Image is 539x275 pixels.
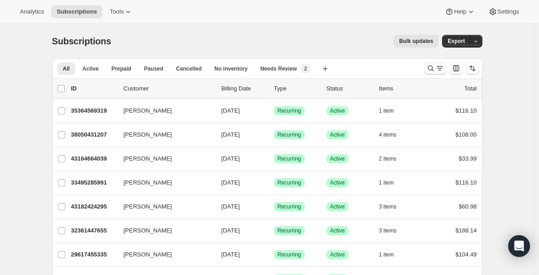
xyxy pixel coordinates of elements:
button: Customize table column order and visibility [450,62,462,75]
button: 3 items [379,200,407,213]
span: 2 items [379,155,397,162]
span: Export [448,38,465,45]
span: 1 item [379,251,394,258]
span: [DATE] [221,179,240,186]
span: Active [330,131,345,138]
button: [PERSON_NAME] [118,247,209,262]
button: 3 items [379,224,407,237]
span: Settings [497,8,519,15]
p: Billing Date [221,84,267,93]
button: [PERSON_NAME] [118,104,209,118]
div: 43182424295[PERSON_NAME][DATE]SuccessRecurringSuccessActive3 items$60.98 [71,200,477,213]
span: Needs Review [260,65,297,72]
span: $116.10 [456,179,477,186]
div: 35364569319[PERSON_NAME][DATE]SuccessRecurringSuccessActive1 item$116.10 [71,104,477,117]
span: Bulk updates [399,38,433,45]
span: Prepaid [111,65,131,72]
button: Search and filter results [424,62,446,75]
span: Active [330,179,345,186]
p: ID [71,84,116,93]
span: [DATE] [221,203,240,210]
span: [PERSON_NAME] [124,106,172,115]
span: 4 items [379,131,397,138]
div: Open Intercom Messenger [508,235,530,257]
span: No inventory [214,65,247,72]
span: [PERSON_NAME] [124,130,172,139]
span: [PERSON_NAME] [124,154,172,163]
span: [PERSON_NAME] [124,202,172,211]
span: [DATE] [221,155,240,162]
div: 33495285991[PERSON_NAME][DATE]SuccessRecurringSuccessActive1 item$116.10 [71,176,477,189]
span: 1 item [379,179,394,186]
button: 1 item [379,104,404,117]
div: IDCustomerBilling DateTypeStatusItemsTotal [71,84,477,93]
span: $104.49 [456,251,477,258]
span: $60.98 [459,203,477,210]
span: Active [330,155,345,162]
button: 1 item [379,176,404,189]
span: Cancelled [176,65,202,72]
span: Paused [144,65,164,72]
span: 1 item [379,107,394,114]
p: Total [464,84,476,93]
span: 3 items [379,203,397,210]
button: Subscriptions [51,5,102,18]
button: 4 items [379,128,407,141]
p: 43182424295 [71,202,116,211]
p: 35364569319 [71,106,116,115]
span: 3 items [379,227,397,234]
span: $116.10 [456,107,477,114]
div: 38050431207[PERSON_NAME][DATE]SuccessRecurringSuccessActive4 items$108.00 [71,128,477,141]
p: 33495285991 [71,178,116,187]
button: Tools [104,5,138,18]
p: Status [327,84,372,93]
p: 29617455335 [71,250,116,259]
span: [DATE] [221,131,240,138]
span: Active [330,227,345,234]
button: [PERSON_NAME] [118,199,209,214]
div: 29617455335[PERSON_NAME][DATE]SuccessRecurringSuccessActive1 item$104.49 [71,248,477,261]
span: 2 [304,65,307,72]
span: Analytics [20,8,44,15]
span: Recurring [278,107,301,114]
span: Tools [110,8,124,15]
div: 32361447655[PERSON_NAME][DATE]SuccessRecurringSuccessActive3 items$188.14 [71,224,477,237]
span: [DATE] [221,251,240,258]
span: $108.00 [456,131,477,138]
span: All [63,65,70,72]
span: [DATE] [221,107,240,114]
div: 43164664039[PERSON_NAME][DATE]SuccessRecurringSuccessActive2 items$33.99 [71,152,477,165]
button: Sort the results [466,62,479,75]
p: 38050431207 [71,130,116,139]
span: Recurring [278,131,301,138]
div: Items [379,84,424,93]
span: [PERSON_NAME] [124,178,172,187]
span: Recurring [278,155,301,162]
p: Customer [124,84,214,93]
span: Recurring [278,251,301,258]
div: Type [274,84,319,93]
button: [PERSON_NAME] [118,175,209,190]
span: Subscriptions [57,8,97,15]
button: Create new view [318,62,332,75]
span: Active [330,107,345,114]
span: [PERSON_NAME] [124,250,172,259]
button: Bulk updates [394,35,438,47]
button: 1 item [379,248,404,261]
button: [PERSON_NAME] [118,223,209,238]
button: Export [442,35,470,47]
p: 32361447655 [71,226,116,235]
span: Recurring [278,179,301,186]
span: Active [330,251,345,258]
button: [PERSON_NAME] [118,152,209,166]
span: Active [330,203,345,210]
span: Subscriptions [52,36,111,46]
p: 43164664039 [71,154,116,163]
span: Recurring [278,227,301,234]
button: [PERSON_NAME] [118,128,209,142]
button: Help [439,5,481,18]
span: Active [82,65,99,72]
span: [PERSON_NAME] [124,226,172,235]
span: $188.14 [456,227,477,234]
button: Settings [483,5,525,18]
